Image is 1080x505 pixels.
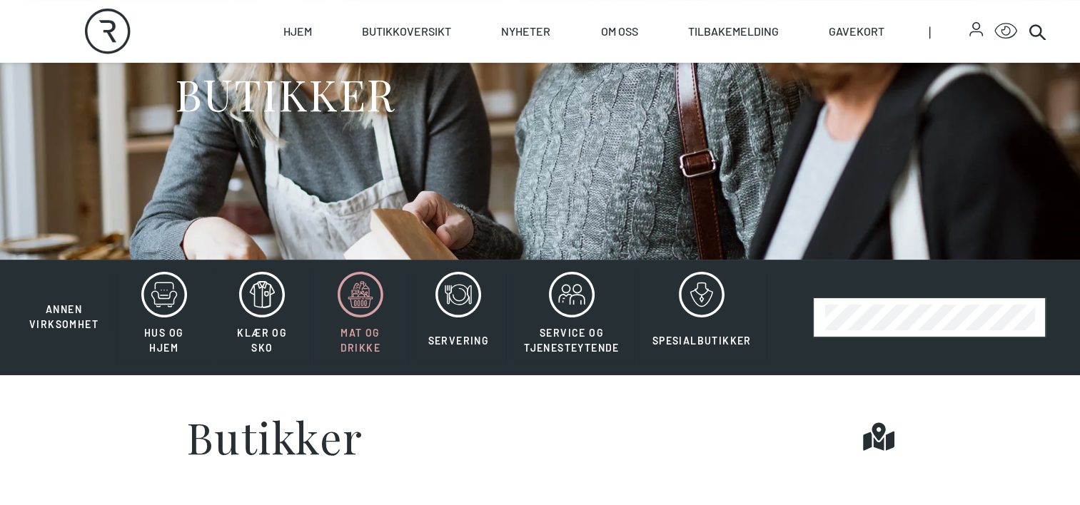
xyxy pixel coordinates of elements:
span: Klær og sko [237,327,287,354]
span: Service og tjenesteytende [524,327,620,354]
button: Open Accessibility Menu [994,20,1017,43]
button: Mat og drikke [313,271,408,364]
span: Hus og hjem [144,327,183,354]
span: Mat og drikke [340,327,380,354]
span: Annen virksomhet [29,303,99,330]
button: Servering [411,271,507,364]
span: Servering [428,335,490,347]
h1: Butikker [186,415,363,458]
h1: BUTIKKER [175,67,395,121]
button: Hus og hjem [116,271,212,364]
button: Klær og sko [215,271,311,364]
span: Spesialbutikker [652,335,752,347]
button: Spesialbutikker [637,271,767,364]
button: Annen virksomhet [14,271,113,332]
button: Service og tjenesteytende [509,271,635,364]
